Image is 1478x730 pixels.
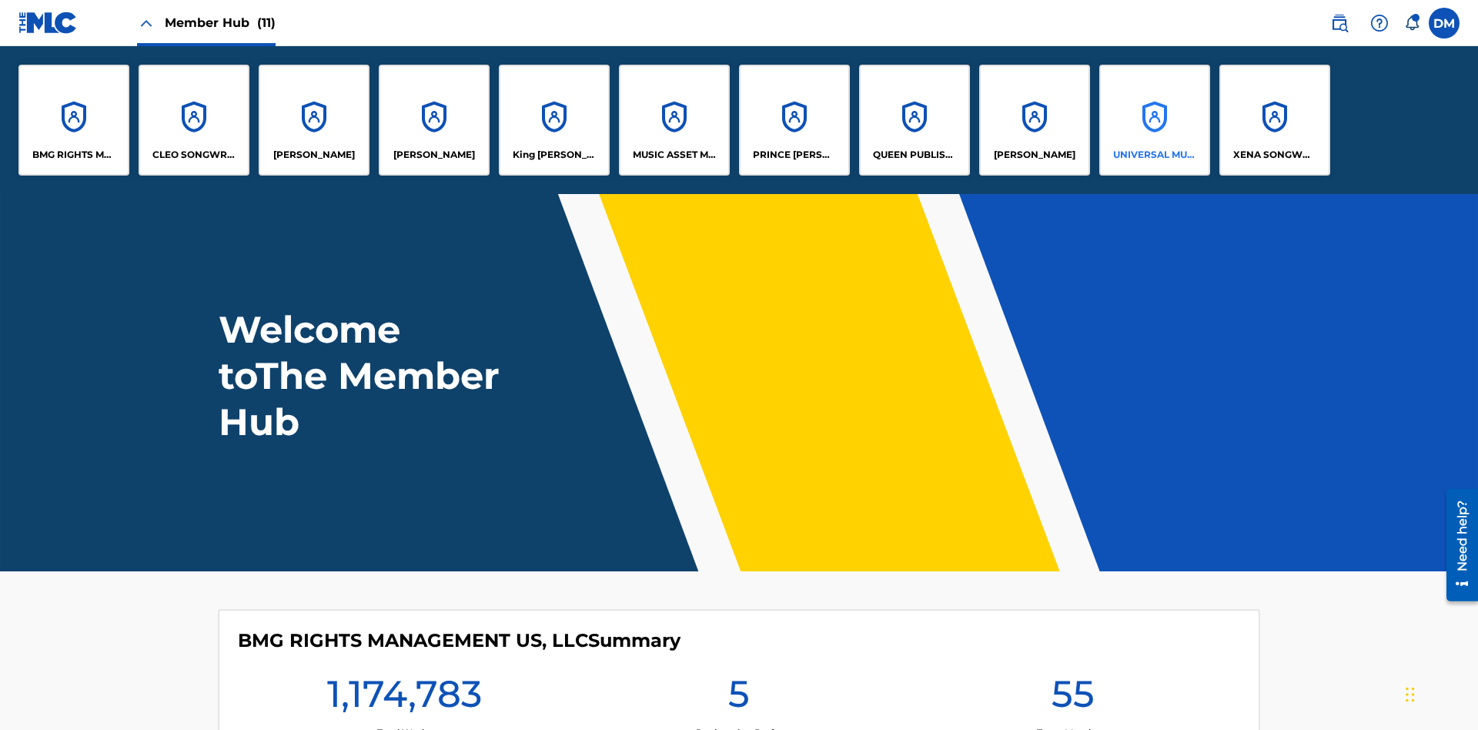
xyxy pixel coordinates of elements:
div: Notifications [1404,15,1419,31]
span: Member Hub [165,14,276,32]
a: AccountsPRINCE [PERSON_NAME] [739,65,850,176]
div: Drag [1406,671,1415,718]
a: Accounts[PERSON_NAME] [379,65,490,176]
a: Accounts[PERSON_NAME] [979,65,1090,176]
a: AccountsXENA SONGWRITER [1219,65,1330,176]
p: XENA SONGWRITER [1233,148,1317,162]
p: King McTesterson [513,148,597,162]
h1: 5 [728,671,750,726]
p: QUEEN PUBLISHA [873,148,957,162]
a: AccountsKing [PERSON_NAME] [499,65,610,176]
a: AccountsUNIVERSAL MUSIC PUB GROUP [1099,65,1210,176]
iframe: Chat Widget [1401,656,1478,730]
span: (11) [257,15,276,30]
iframe: Resource Center [1435,483,1478,609]
p: EYAMA MCSINGER [393,148,475,162]
a: Public Search [1324,8,1355,39]
a: AccountsCLEO SONGWRITER [139,65,249,176]
p: MUSIC ASSET MANAGEMENT (MAM) [633,148,717,162]
p: RONALD MCTESTERSON [994,148,1075,162]
img: search [1330,14,1349,32]
div: Help [1364,8,1395,39]
h1: 1,174,783 [327,671,482,726]
p: PRINCE MCTESTERSON [753,148,837,162]
p: ELVIS COSTELLO [273,148,355,162]
img: help [1370,14,1389,32]
a: AccountsMUSIC ASSET MANAGEMENT (MAM) [619,65,730,176]
p: CLEO SONGWRITER [152,148,236,162]
h1: Welcome to The Member Hub [219,306,507,445]
div: User Menu [1429,8,1460,39]
p: UNIVERSAL MUSIC PUB GROUP [1113,148,1197,162]
h1: 55 [1052,671,1095,726]
img: Close [137,14,155,32]
p: BMG RIGHTS MANAGEMENT US, LLC [32,148,116,162]
a: AccountsBMG RIGHTS MANAGEMENT US, LLC [18,65,129,176]
a: AccountsQUEEN PUBLISHA [859,65,970,176]
a: Accounts[PERSON_NAME] [259,65,369,176]
h4: BMG RIGHTS MANAGEMENT US, LLC [238,629,680,652]
img: MLC Logo [18,12,78,34]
